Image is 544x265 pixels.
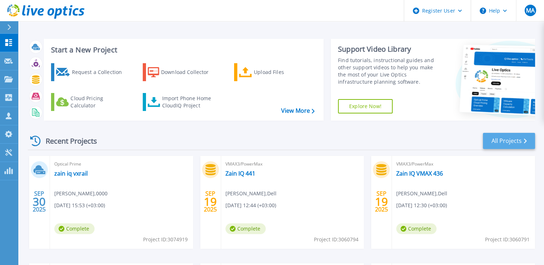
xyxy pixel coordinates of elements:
[526,8,534,13] span: MA
[254,65,311,79] div: Upload Files
[314,236,358,243] span: Project ID: 3060794
[33,199,46,205] span: 30
[234,63,314,81] a: Upload Files
[54,190,108,197] span: [PERSON_NAME] , 0000
[54,160,189,168] span: Optical Prime
[28,132,107,150] div: Recent Projects
[204,189,217,215] div: SEP 2025
[51,93,131,111] a: Cloud Pricing Calculator
[396,223,436,234] span: Complete
[54,170,88,177] a: zain iq vxrail
[51,63,131,81] a: Request a Collection
[225,223,266,234] span: Complete
[225,201,276,209] span: [DATE] 12:44 (+03:00)
[143,236,188,243] span: Project ID: 3074919
[396,190,447,197] span: [PERSON_NAME] , Dell
[225,190,276,197] span: [PERSON_NAME] , Dell
[281,107,315,114] a: View More
[338,45,440,54] div: Support Video Library
[32,189,46,215] div: SEP 2025
[338,57,440,85] div: Find tutorials, instructional guides and other support videos to help you make the most of your L...
[204,199,217,205] span: 19
[375,189,388,215] div: SEP 2025
[72,65,129,79] div: Request a Collection
[51,46,314,54] h3: Start a New Project
[375,199,388,205] span: 19
[54,201,105,209] span: [DATE] 15:53 (+03:00)
[54,223,95,234] span: Complete
[162,95,218,109] div: Import Phone Home CloudIQ Project
[483,133,535,149] a: All Projects
[338,99,393,113] a: Explore Now!
[485,236,530,243] span: Project ID: 3060791
[143,63,223,81] a: Download Collector
[70,95,128,109] div: Cloud Pricing Calculator
[161,65,219,79] div: Download Collector
[225,170,255,177] a: Zain IQ 441
[396,170,443,177] a: Zain IQ VMAX 436
[225,160,360,168] span: VMAX3/PowerMax
[396,160,531,168] span: VMAX3/PowerMax
[396,201,447,209] span: [DATE] 12:30 (+03:00)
